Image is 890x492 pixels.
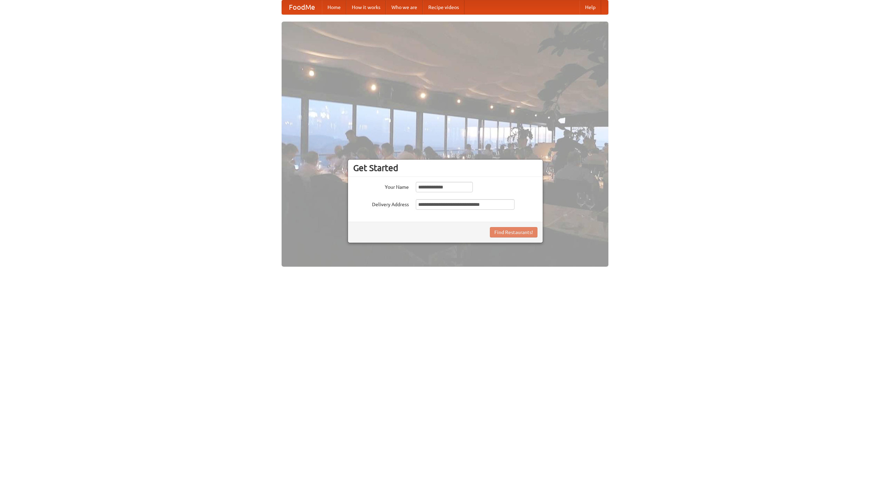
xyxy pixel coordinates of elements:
a: Recipe videos [423,0,464,14]
label: Delivery Address [353,199,409,208]
a: FoodMe [282,0,322,14]
a: Who we are [386,0,423,14]
h3: Get Started [353,163,537,173]
a: Home [322,0,346,14]
a: Help [580,0,601,14]
label: Your Name [353,182,409,191]
button: Find Restaurants! [490,227,537,237]
a: How it works [346,0,386,14]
